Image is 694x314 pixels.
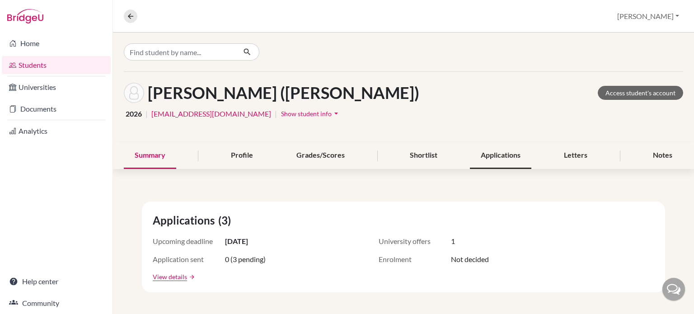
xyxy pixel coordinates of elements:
[2,78,111,96] a: Universities
[451,254,489,265] span: Not decided
[286,142,356,169] div: Grades/Scores
[451,236,455,247] span: 1
[145,108,148,119] span: |
[153,272,187,281] a: View details
[332,109,341,118] i: arrow_drop_down
[124,142,176,169] div: Summary
[2,294,111,312] a: Community
[399,142,448,169] div: Shortlist
[2,272,111,291] a: Help center
[148,83,419,103] h1: [PERSON_NAME] ([PERSON_NAME])
[153,212,218,229] span: Applications
[470,142,531,169] div: Applications
[124,83,144,103] img: HanGyeol (Alex) Kim's avatar
[2,34,111,52] a: Home
[2,122,111,140] a: Analytics
[153,236,225,247] span: Upcoming deadline
[126,108,142,119] span: 2026
[2,100,111,118] a: Documents
[2,56,111,74] a: Students
[598,86,683,100] a: Access student's account
[642,142,683,169] div: Notes
[153,254,225,265] span: Application sent
[379,236,451,247] span: University offers
[281,110,332,117] span: Show student info
[124,43,236,61] input: Find student by name...
[553,142,598,169] div: Letters
[151,108,271,119] a: [EMAIL_ADDRESS][DOMAIN_NAME]
[187,274,195,280] a: arrow_forward
[225,236,248,247] span: [DATE]
[220,142,264,169] div: Profile
[7,9,43,23] img: Bridge-U
[275,108,277,119] span: |
[281,107,341,121] button: Show student infoarrow_drop_down
[218,212,234,229] span: (3)
[613,8,683,25] button: [PERSON_NAME]
[20,6,39,14] span: Help
[379,254,451,265] span: Enrolment
[225,254,266,265] span: 0 (3 pending)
